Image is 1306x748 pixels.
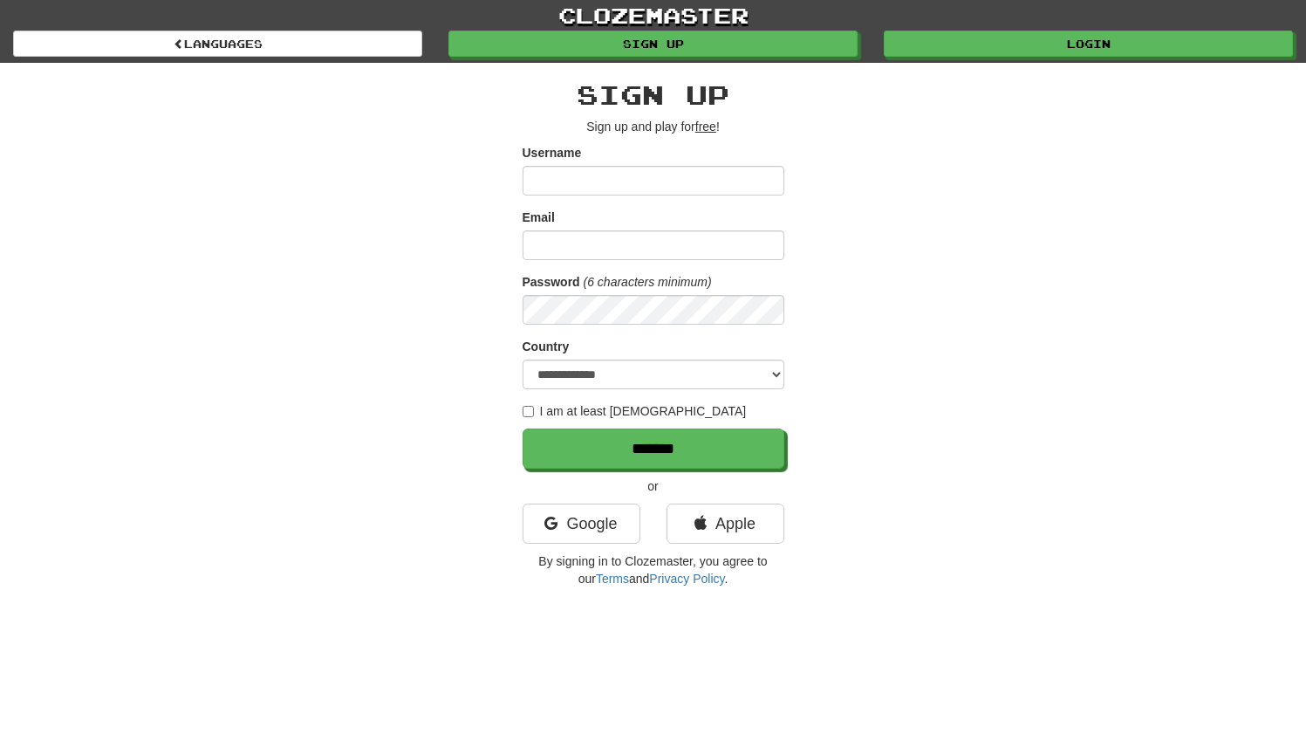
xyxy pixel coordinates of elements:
label: Country [523,338,570,355]
label: Password [523,273,580,291]
a: Languages [13,31,422,57]
p: or [523,477,784,495]
a: Sign up [448,31,858,57]
a: Login [884,31,1293,57]
h2: Sign up [523,80,784,109]
p: Sign up and play for ! [523,118,784,135]
p: By signing in to Clozemaster, you agree to our and . [523,552,784,587]
label: Username [523,144,582,161]
label: Email [523,209,555,226]
input: I am at least [DEMOGRAPHIC_DATA] [523,406,534,417]
label: I am at least [DEMOGRAPHIC_DATA] [523,402,747,420]
u: free [695,120,716,134]
a: Terms [596,572,629,586]
a: Privacy Policy [649,572,724,586]
a: Apple [667,504,784,544]
a: Google [523,504,640,544]
em: (6 characters minimum) [584,275,712,289]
